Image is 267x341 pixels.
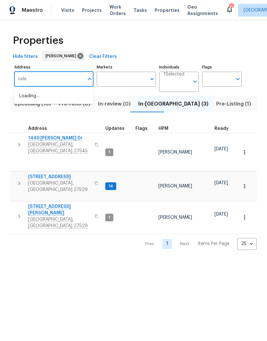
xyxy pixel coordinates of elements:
span: Maestro [22,7,43,13]
span: [STREET_ADDRESS] [28,174,91,180]
span: Projects [82,7,102,13]
span: HPM [158,126,168,131]
input: Search ... [14,72,84,87]
span: [PERSON_NAME] [158,215,192,220]
span: 1 Selected [164,72,184,77]
button: Open [148,75,157,83]
span: Visits [61,7,74,13]
span: [GEOGRAPHIC_DATA], [GEOGRAPHIC_DATA] 27529 [28,180,91,193]
span: Pre-Listing (1) [216,99,251,108]
p: Items Per Page [198,241,230,247]
span: [DATE] [214,181,228,185]
span: 14 [106,184,116,189]
span: [PERSON_NAME] [158,184,192,188]
span: Hide filters [13,53,38,61]
span: Address [28,126,47,131]
span: Properties [155,7,180,13]
nav: Pagination Navigation [139,238,257,250]
label: Address [14,65,93,69]
span: Geo Assignments [187,4,218,17]
button: Hide filters [10,51,40,63]
div: [PERSON_NAME] [42,51,85,61]
span: [DATE] [214,212,228,217]
button: Open [233,75,242,83]
span: Clear Filters [89,53,117,61]
span: 1 [106,149,113,155]
button: Close [85,75,94,83]
button: Open [190,77,199,86]
label: Individuals [159,65,199,69]
a: Goto page 1 [162,239,172,249]
span: In-review (0) [98,99,131,108]
span: Work Orders [109,4,126,17]
div: Loading… [14,88,93,104]
span: [DATE] [214,147,228,151]
span: [PERSON_NAME] [45,53,79,59]
label: Flags [202,65,242,69]
span: Properties [13,37,63,44]
span: 1 [106,215,113,220]
span: Updates [105,126,125,131]
span: In-[GEOGRAPHIC_DATA] (3) [138,99,208,108]
button: Clear Filters [86,51,119,63]
div: 71 [229,4,233,10]
span: Ready [214,126,229,131]
span: Flags [135,126,148,131]
span: [PERSON_NAME] [158,150,192,155]
div: 25 [237,235,257,252]
label: Markets [97,65,156,69]
span: Tasks [133,8,147,12]
div: Earliest renovation start date (first business day after COE or Checkout) [214,126,234,131]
